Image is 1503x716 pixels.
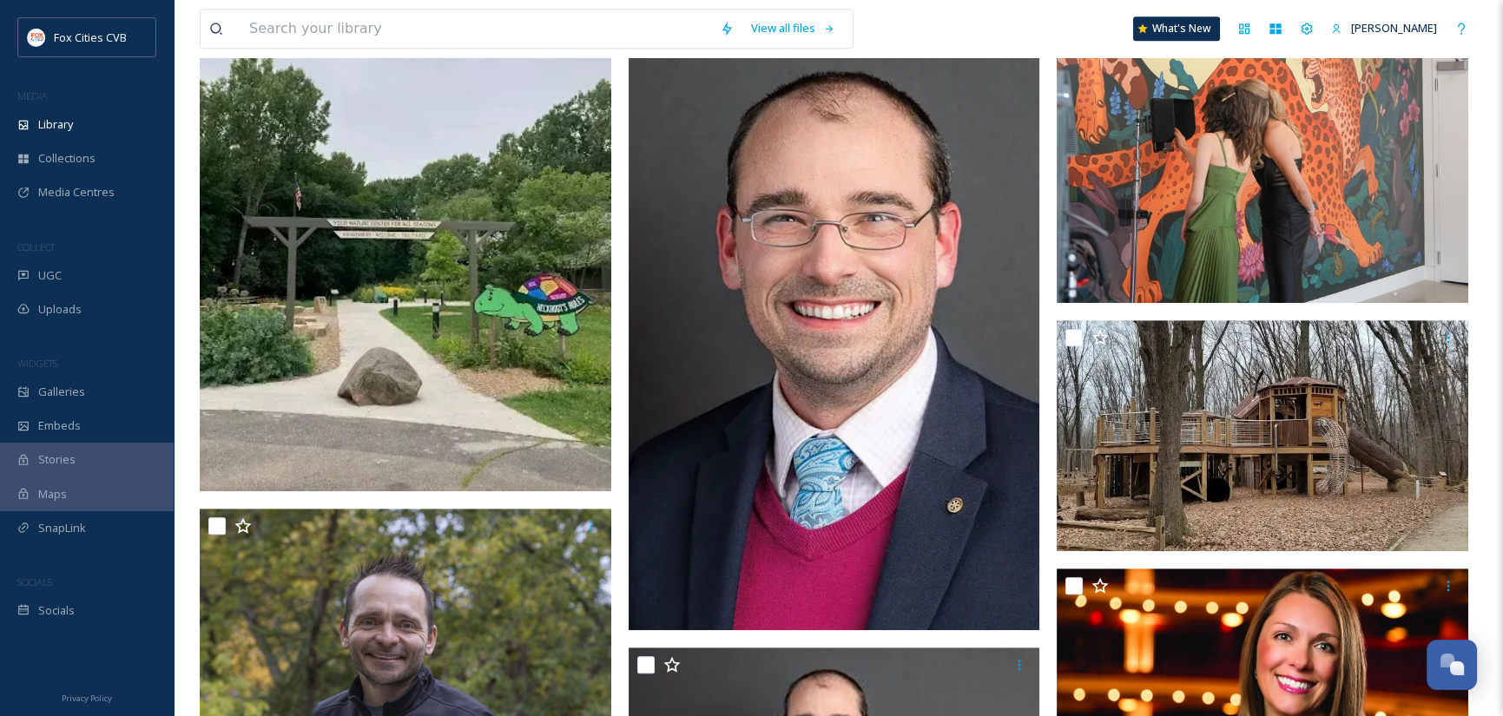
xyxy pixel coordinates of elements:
[38,384,85,400] span: Galleries
[38,150,96,167] span: Collections
[629,13,1040,630] img: Oliver Zornow
[1322,11,1446,45] a: [PERSON_NAME]
[1057,320,1468,551] img: Heckrodt Wetland Reserve Playground
[54,30,127,45] span: Fox Cities CVB
[1351,20,1437,36] span: [PERSON_NAME]
[38,602,75,619] span: Socials
[742,11,844,45] a: View all files
[17,575,52,588] span: SOCIALS
[38,301,82,318] span: Uploads
[38,184,115,200] span: Media Centres
[1133,16,1220,41] a: What's New
[1427,640,1477,690] button: Open Chat
[241,10,711,48] input: Search your library
[17,357,57,370] span: WIDGETS
[38,520,86,536] span: SnapLink
[17,240,55,253] span: COLLECT
[38,451,76,468] span: Stories
[62,686,112,707] a: Privacy Policy
[38,486,67,503] span: Maps
[28,29,45,46] img: images.png
[17,89,48,102] span: MEDIA
[62,693,112,704] span: Privacy Policy
[38,417,81,434] span: Embeds
[38,116,73,133] span: Library
[38,267,62,284] span: UGC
